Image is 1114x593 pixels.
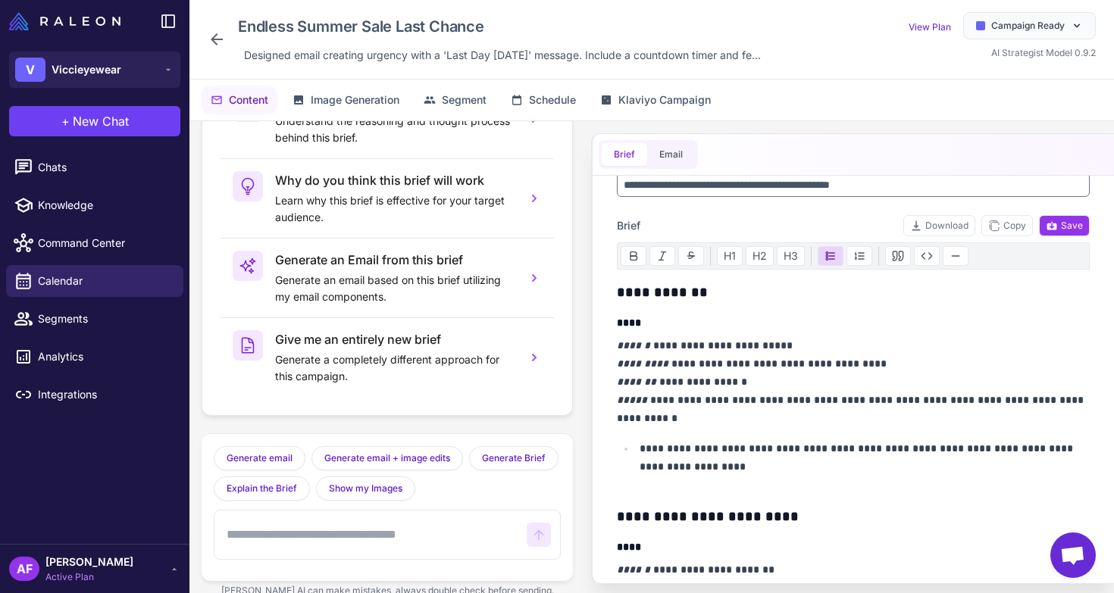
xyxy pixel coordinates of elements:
span: Designed email creating urgency with a 'Last Day [DATE]' message. Include a countdown timer and f... [244,47,761,64]
span: Campaign Ready [991,19,1065,33]
h3: Give me an entirely new brief [275,330,515,348]
span: Show my Images [329,482,402,495]
h3: Generate an Email from this brief [275,251,515,269]
span: Calendar [38,273,171,289]
button: H1 [717,246,743,266]
button: H3 [777,246,805,266]
button: Generate Brief [469,446,559,470]
div: AF [9,557,39,581]
button: Generate email + image edits [311,446,463,470]
button: Explain the Brief [214,476,310,501]
a: Segments [6,303,183,335]
span: Explain the Brief [227,482,297,495]
span: Command Center [38,235,171,251]
p: Learn why this brief is effective for your target audience. [275,192,515,226]
div: Click to edit campaign name [232,12,767,41]
button: Show my Images [316,476,415,501]
span: + [61,112,70,130]
button: Segment [415,86,496,114]
img: Raleon Logo [9,12,120,30]
span: Brief [617,217,640,234]
span: Chats [38,159,171,176]
a: Knowledge [6,189,183,221]
span: Schedule [529,92,576,108]
div: V [15,58,45,82]
span: [PERSON_NAME] [45,554,133,570]
p: Generate an email based on this brief utilizing my email components. [275,272,515,305]
span: Viccieyewear [52,61,121,78]
span: Active Plan [45,570,133,584]
p: Generate a completely different approach for this campaign. [275,351,515,385]
span: Save [1046,219,1083,233]
a: Chats [6,151,183,183]
button: Download [903,215,975,236]
span: New Chat [73,112,129,130]
button: Image Generation [283,86,408,114]
button: +New Chat [9,106,180,136]
span: Content [229,92,268,108]
button: Brief [602,143,647,166]
a: View Plan [909,21,951,33]
span: Generate email + image edits [324,451,450,465]
span: Analytics [38,348,171,365]
span: AI Strategist Model 0.9.2 [991,47,1096,58]
a: Analytics [6,341,183,373]
button: VViccieyewear [9,51,180,88]
a: Open chat [1050,532,1096,578]
span: Integrations [38,386,171,403]
a: Command Center [6,227,183,259]
span: Generate Brief [482,451,546,465]
span: Generate email [227,451,293,465]
button: Save [1039,215,1090,236]
button: Content [202,86,277,114]
h3: Why do you think this brief will work [275,171,515,189]
button: Schedule [502,86,585,114]
button: Klaviyo Campaign [591,86,720,114]
a: Integrations [6,379,183,410]
span: Klaviyo Campaign [618,92,711,108]
button: Generate email [214,446,305,470]
button: Copy [981,215,1033,236]
div: Click to edit description [238,44,767,67]
span: Image Generation [311,92,399,108]
button: H2 [746,246,774,266]
p: Understand the reasoning and thought process behind this brief. [275,113,515,146]
button: Email [647,143,695,166]
span: Segments [38,311,171,327]
span: Segment [442,92,487,108]
span: Copy [988,219,1026,233]
a: Calendar [6,265,183,297]
span: Knowledge [38,197,171,214]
